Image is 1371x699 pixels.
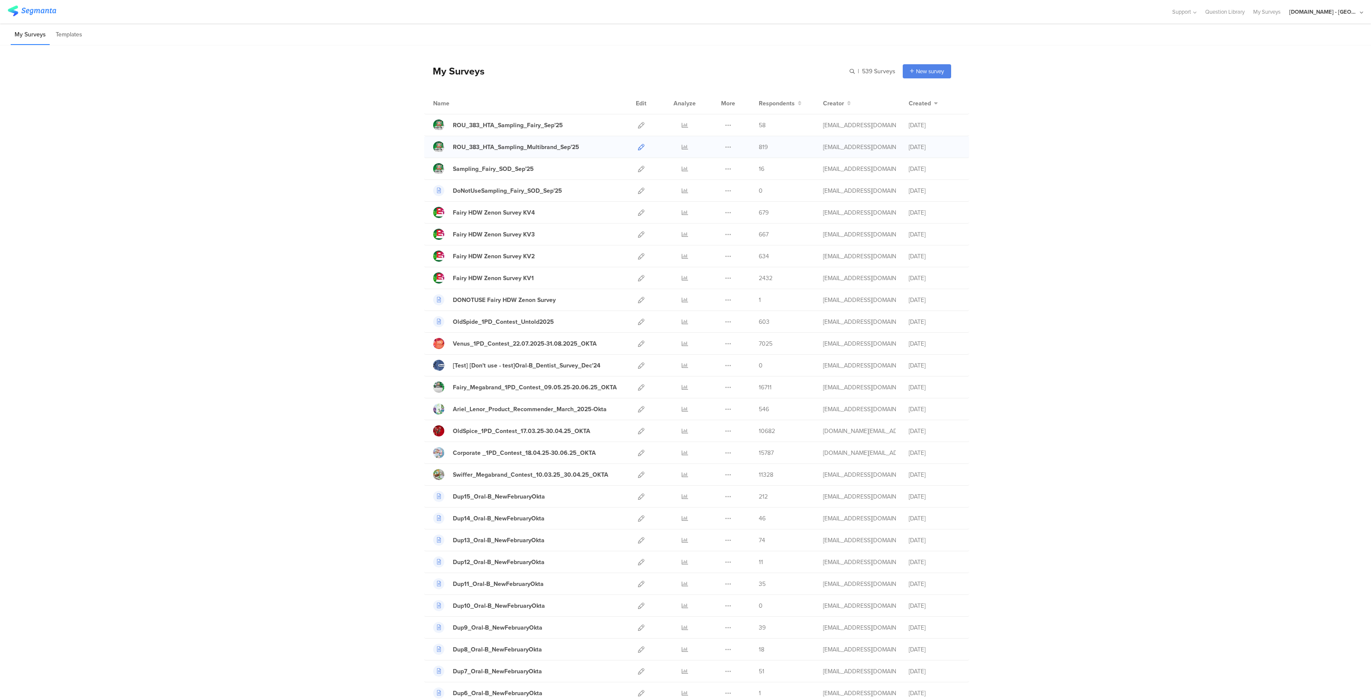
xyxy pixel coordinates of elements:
[916,67,944,75] span: New survey
[823,230,896,239] div: gheorghe.a.4@pg.com
[909,514,960,523] div: [DATE]
[759,405,769,414] span: 546
[453,296,556,305] div: DONOTUSE Fairy HDW Zenon Survey
[453,252,535,261] div: Fairy HDW Zenon Survey KV2
[823,601,896,610] div: stavrositu.m@pg.com
[759,383,772,392] span: 16711
[759,492,768,501] span: 212
[1289,8,1358,16] div: [DOMAIN_NAME] - [GEOGRAPHIC_DATA]
[433,403,607,415] a: Ariel_Lenor_Product_Recommender_March_2025-Okta
[52,25,86,45] li: Templates
[424,64,485,78] div: My Surveys
[433,207,535,218] a: Fairy HDW Zenon Survey KV4
[759,274,772,283] span: 2432
[823,296,896,305] div: gheorghe.a.4@pg.com
[433,578,544,589] a: Dup11_Oral-B_NewFebruaryOkta
[719,93,737,114] div: More
[759,601,763,610] span: 0
[433,687,542,699] a: Dup6_Oral-B_NewFebruaryOkta
[823,252,896,261] div: gheorghe.a.4@pg.com
[759,252,769,261] span: 634
[453,470,608,479] div: Swiffer_Megabrand_Contest_10.03.25_30.04.25_OKTA
[909,623,960,632] div: [DATE]
[823,99,844,108] span: Creator
[11,25,50,45] li: My Surveys
[453,580,544,588] div: Dup11_Oral-B_NewFebruaryOkta
[433,272,534,284] a: Fairy HDW Zenon Survey KV1
[823,121,896,130] div: gheorghe.a.4@pg.com
[823,339,896,348] div: jansson.cj@pg.com
[823,667,896,676] div: stavrositu.m@pg.com
[453,536,545,545] div: Dup13_Oral-B_NewFebruaryOkta
[823,427,896,436] div: bruma.lb@pg.com
[453,689,542,698] div: Dup6_Oral-B_NewFebruaryOkta
[453,274,534,283] div: Fairy HDW Zenon Survey KV1
[453,623,542,632] div: Dup9_Oral-B_NewFebruaryOkta
[433,163,534,174] a: Sampling_Fairy_SOD_Sep'25
[823,405,896,414] div: betbeder.mb@pg.com
[909,339,960,348] div: [DATE]
[433,316,554,327] a: OldSpide_1PD_Contest_Untold2025
[759,645,764,654] span: 18
[759,186,763,195] span: 0
[759,339,772,348] span: 7025
[433,229,535,240] a: Fairy HDW Zenon Survey KV3
[632,93,650,114] div: Edit
[759,296,761,305] span: 1
[823,274,896,283] div: gheorghe.a.4@pg.com
[453,448,596,457] div: Corporate _1PD_Contest_18.04.25-30.06.25_OKTA
[909,558,960,567] div: [DATE]
[823,448,896,457] div: bruma.lb@pg.com
[433,513,545,524] a: Dup14_Oral-B_NewFebruaryOkta
[453,186,562,195] div: DoNotUseSampling_Fairy_SOD_Sep'25
[823,317,896,326] div: gheorghe.a.4@pg.com
[909,645,960,654] div: [DATE]
[453,492,545,501] div: Dup15_Oral-B_NewFebruaryOkta
[453,383,617,392] div: Fairy_Megabrand_1PD_Contest_09.05.25-20.06.25_OKTA
[453,143,579,152] div: ROU_383_HTA_Sampling_Multibrand_Sep'25
[909,580,960,588] div: [DATE]
[909,164,960,173] div: [DATE]
[759,317,769,326] span: 603
[909,99,931,108] span: Created
[759,99,802,108] button: Respondents
[8,6,56,16] img: segmanta logo
[433,622,542,633] a: Dup9_Oral-B_NewFebruaryOkta
[759,514,766,523] span: 46
[823,470,896,479] div: jansson.cj@pg.com
[823,164,896,173] div: gheorghe.a.4@pg.com
[759,121,766,130] span: 58
[909,208,960,217] div: [DATE]
[823,514,896,523] div: stavrositu.m@pg.com
[759,143,768,152] span: 819
[759,689,761,698] span: 1
[433,141,579,152] a: ROU_383_HTA_Sampling_Multibrand_Sep'25
[453,514,545,523] div: Dup14_Oral-B_NewFebruaryOkta
[759,230,769,239] span: 667
[909,492,960,501] div: [DATE]
[823,143,896,152] div: gheorghe.a.4@pg.com
[453,317,554,326] div: OldSpide_1PD_Contest_Untold2025
[433,382,617,393] a: Fairy_Megabrand_1PD_Contest_09.05.25-20.06.25_OKTA
[856,67,860,76] span: |
[862,67,895,76] span: 539 Surveys
[433,666,542,677] a: Dup7_Oral-B_NewFebruaryOkta
[909,186,960,195] div: [DATE]
[453,230,535,239] div: Fairy HDW Zenon Survey KV3
[759,164,764,173] span: 16
[433,338,597,349] a: Venus_1PD_Contest_22.07.2025-31.08.2025_OKTA
[823,558,896,567] div: stavrositu.m@pg.com
[759,427,775,436] span: 10682
[909,121,960,130] div: [DATE]
[823,361,896,370] div: betbeder.mb@pg.com
[433,251,535,262] a: Fairy HDW Zenon Survey KV2
[453,667,542,676] div: Dup7_Oral-B_NewFebruaryOkta
[453,361,600,370] div: [Test] [Don't use - test]Oral-B_Dentist_Survey_Dec'24
[759,361,763,370] span: 0
[453,645,542,654] div: Dup8_Oral-B_NewFebruaryOkta
[759,667,764,676] span: 51
[453,339,597,348] div: Venus_1PD_Contest_22.07.2025-31.08.2025_OKTA
[909,252,960,261] div: [DATE]
[909,99,938,108] button: Created
[909,667,960,676] div: [DATE]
